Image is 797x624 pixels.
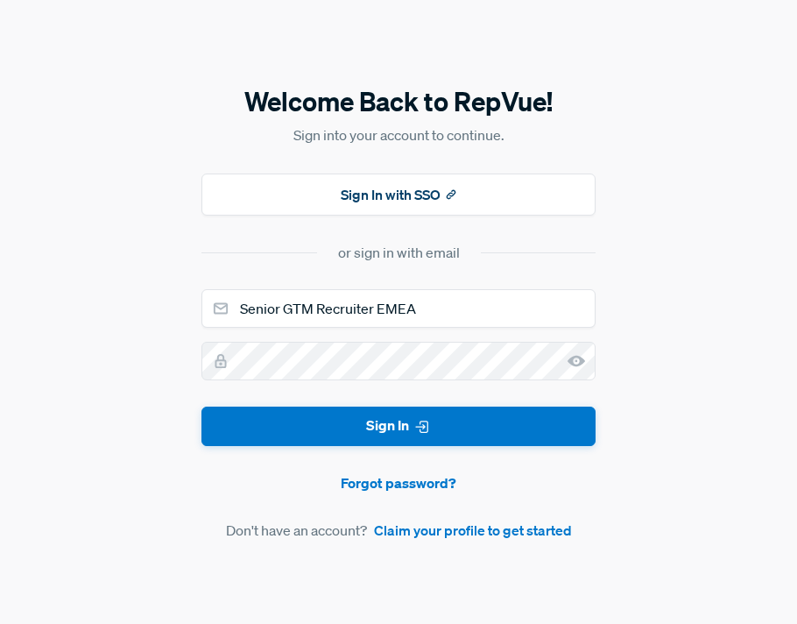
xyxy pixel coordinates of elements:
button: Sign In [201,407,596,446]
article: Don't have an account? [201,520,596,541]
a: Forgot password? [201,472,596,493]
div: or sign in with email [338,242,460,263]
h5: Welcome Back to RepVue! [201,83,596,120]
p: Sign into your account to continue. [201,124,596,145]
button: Sign In with SSO [201,174,596,216]
a: Claim your profile to get started [374,520,572,541]
input: Email address [201,289,596,328]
